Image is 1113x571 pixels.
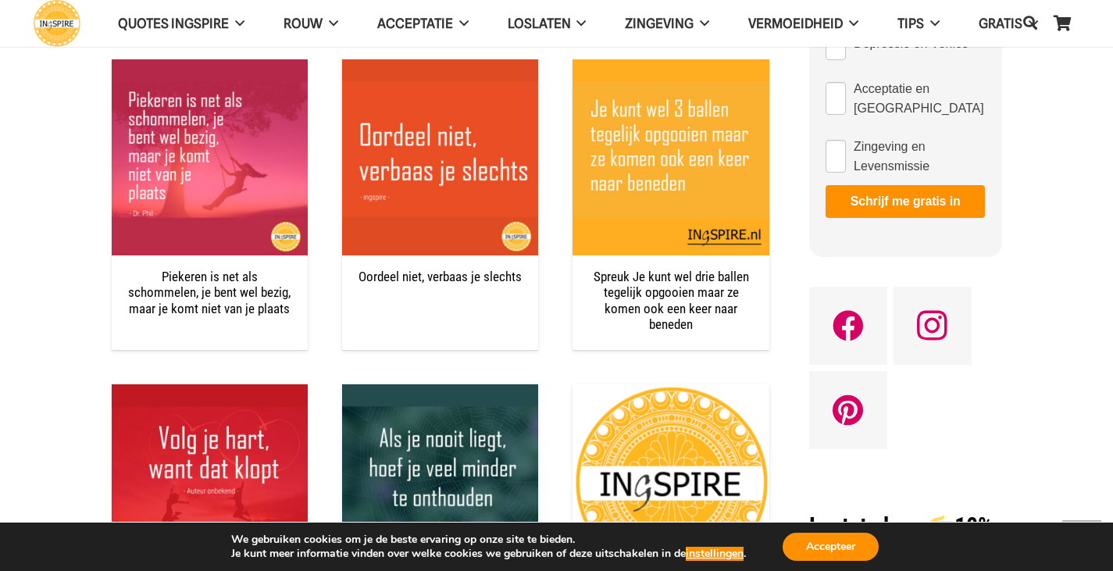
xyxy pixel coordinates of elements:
span: GRATIS [979,16,1022,31]
a: ROUW [264,4,358,44]
img: Citaat Oordeel niet, verbaas je slechts | spreuken ingspire.nl [342,59,538,255]
a: GRATIS [959,4,1058,44]
a: Oordeel niet, verbaas je slechts [342,61,538,77]
a: Leuke spreuk – volg je hart, want dat klopt [112,386,308,401]
a: Facebook [809,287,887,365]
a: VERMOEIDHEID [729,4,878,44]
p: We gebruiken cookies om je de beste ervaring op onze site te bieden. [231,533,746,547]
a: Instagram [894,287,972,365]
a: Zoeken [1015,5,1046,42]
span: Acceptatie [377,16,453,31]
a: Acceptatie [358,4,488,44]
img: 👉 [929,513,953,537]
p: Je kunt meer informatie vinden over welke cookies we gebruiken of deze uitschakelen in de . [231,547,746,561]
a: Piekeren is net als schommelen, je bent wel bezig, maar je komt niet van je plaats [128,269,291,316]
button: instellingen [686,547,744,561]
button: Schrijf me gratis in [826,185,985,218]
a: Piekeren is net als schommelen, je bent wel bezig, maar je komt niet van je plaats [112,61,308,77]
a: Spreuk Je kunt wel drie ballen tegelijk opgooien maar ze komen ook een keer naar beneden [573,61,769,77]
a: TIPS [878,4,959,44]
a: QUOTES INGSPIRE [98,4,264,44]
a: Zingeving [605,4,729,44]
span: QUOTES INGSPIRE [118,16,229,31]
span: ROUW [284,16,323,31]
a: Quote – Als je nooit liegt, hoef je veel minder te onthouden [342,386,538,401]
a: Terug naar top [1062,520,1101,559]
strong: Laatste kans 10% korting [809,512,993,568]
span: VERMOEIDHEID [748,16,843,31]
span: Loslaten [508,16,571,31]
span: Zingeving en Levensmissie [854,137,985,176]
span: TIPS [897,16,924,31]
a: Spreuk Je kunt wel drie ballen tegelijk opgooien maar ze komen ook een keer naar beneden [594,269,749,332]
a: Grappige spreuk: ik drink nooit meer met drank op [573,386,769,401]
input: Zingeving en Levensmissie [826,140,846,173]
input: Acceptatie en [GEOGRAPHIC_DATA] [826,82,846,115]
button: Accepteer [783,533,879,561]
img: Spreuk: Je kunt wel drie ballen tegelijk opgooien maar ze komen ook een keer naar beneden | uitsp... [573,59,769,255]
a: Oordeel niet, verbaas je slechts [359,269,522,284]
span: Zingeving [625,16,694,31]
img: Spreuk over Piekeren: Piekeren is net als schommelen, je bent wel bezig, maar je komt niet van je... [112,59,308,255]
a: Pinterest [809,371,887,449]
a: Loslaten [488,4,606,44]
span: Acceptatie en [GEOGRAPHIC_DATA] [854,79,985,118]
